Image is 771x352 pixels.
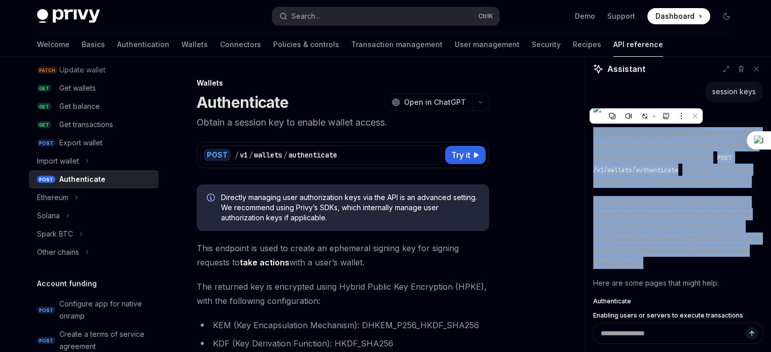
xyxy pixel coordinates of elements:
[29,188,159,207] button: Toggle Ethereum section
[37,85,51,92] span: GET
[712,87,756,97] div: session keys
[254,150,282,160] div: wallets
[593,297,631,305] span: Authenticate
[575,11,595,21] a: Demo
[240,257,289,268] a: take actions
[37,121,51,129] span: GET
[593,127,763,188] p: A session key is an ephemeral signing key used to sign requests for actions with a user's wallet....
[607,63,645,75] span: Assistant
[272,7,499,25] button: Open search
[37,32,69,57] a: Welcome
[532,32,561,57] a: Security
[37,139,55,147] span: POST
[573,32,601,57] a: Recipes
[240,150,248,160] div: v1
[445,146,486,164] button: Try it
[288,150,337,160] div: authenticate
[593,297,763,305] a: Authenticate
[291,10,320,22] div: Search...
[29,225,159,243] button: Toggle Spark BTC section
[29,207,159,225] button: Toggle Solana section
[29,97,159,115] a: GETGet balance
[197,115,489,130] p: Obtain a session key to enable wallet access.
[37,278,97,290] h5: Account funding
[37,337,55,344] span: POST
[451,149,470,161] span: Try it
[197,93,288,111] h1: Authenticate
[404,97,466,107] span: Open in ChatGPT
[197,241,489,269] span: This endpoint is used to create an ephemeral signing key for signing requests to with a user’s wa...
[37,103,51,110] span: GET
[29,79,159,97] a: GETGet wallets
[29,115,159,134] a: GETGet transactions
[593,277,763,289] p: Here are some pages that might help:
[37,155,79,167] div: Import wallet
[37,306,55,314] span: POST
[220,32,261,57] a: Connectors
[593,311,763,320] a: Enabling users or servers to execute transactions
[37,210,60,222] div: Solana
[59,82,96,94] div: Get wallets
[613,32,663,57] a: API reference
[29,243,159,261] button: Toggle Other chains section
[59,119,113,131] div: Get transactions
[283,150,287,160] div: /
[197,78,489,88] div: Wallets
[455,32,520,57] a: User management
[29,170,159,188] a: POSTAuthenticate
[351,32,443,57] a: Transaction management
[29,152,159,170] button: Toggle Import wallet section
[273,32,339,57] a: Policies & controls
[385,94,472,111] button: Open in ChatGPT
[221,192,479,223] span: Directly managing user authorization keys via the API is an advanced setting. We recommend using ...
[593,196,763,269] p: These keys are used with "session signers" to enable server-side access to user wallets. This all...
[59,100,100,112] div: Get balance
[204,149,231,161] div: POST
[37,9,100,23] img: dark logo
[29,134,159,152] a: POSTExport wallet
[647,8,710,24] a: Dashboard
[655,11,694,21] span: Dashboard
[607,11,635,21] a: Support
[59,298,153,322] div: Configure app for native onramp
[593,311,743,320] span: Enabling users or servers to execute transactions
[82,32,105,57] a: Basics
[29,295,159,325] a: POSTConfigure app for native onramp
[746,327,758,339] button: Send message
[249,150,253,160] div: /
[59,173,105,185] div: Authenticate
[181,32,208,57] a: Wallets
[37,176,55,183] span: POST
[37,246,79,258] div: Other chains
[37,191,68,204] div: Ethereum
[59,137,102,149] div: Export wallet
[478,12,493,20] span: Ctrl K
[117,32,169,57] a: Authentication
[235,150,239,160] div: /
[718,8,735,24] button: Toggle dark mode
[197,280,489,308] span: The returned key is encrypted using Hybrid Public Key Encryption (HPKE), with the following confi...
[593,323,763,344] textarea: Ask a question...
[37,228,73,240] div: Spark BTC
[207,193,217,204] svg: Info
